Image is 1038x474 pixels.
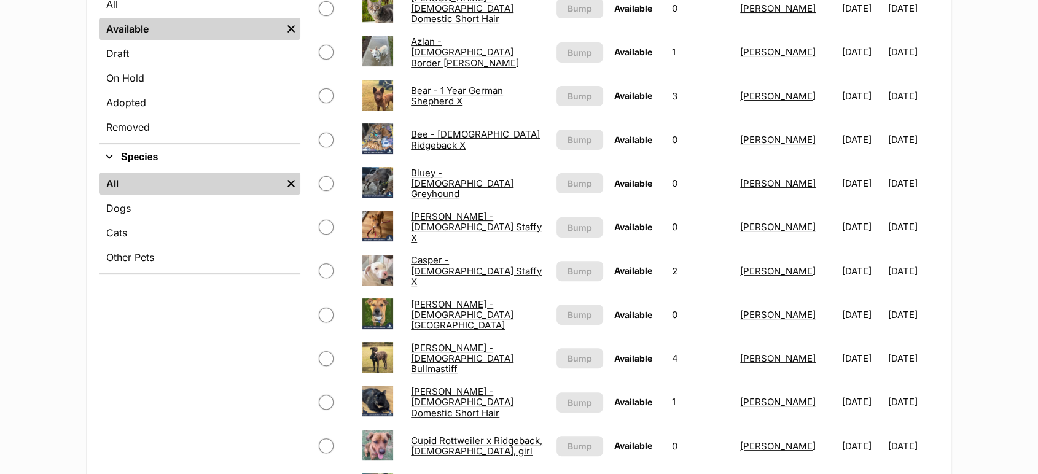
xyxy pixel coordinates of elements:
div: Species [99,170,300,273]
span: Bump [568,90,592,103]
td: 3 [667,75,734,117]
td: [DATE] [888,162,938,204]
a: [PERSON_NAME] [740,221,816,233]
a: [PERSON_NAME] [740,309,816,321]
span: Available [614,440,652,451]
td: [DATE] [888,425,938,467]
td: [DATE] [837,162,887,204]
a: Other Pets [99,246,300,268]
button: Bump [556,86,603,106]
span: Bump [568,133,592,146]
button: Bump [556,42,603,63]
span: Available [614,47,652,57]
a: [PERSON_NAME] - [DEMOGRAPHIC_DATA] Domestic Short Hair [411,386,513,419]
a: [PERSON_NAME] - [DEMOGRAPHIC_DATA] Staffy X [411,211,542,244]
span: Available [614,222,652,232]
td: [DATE] [837,293,887,336]
td: 0 [667,162,734,204]
td: 1 [667,31,734,73]
span: Available [614,397,652,407]
a: [PERSON_NAME] - [DEMOGRAPHIC_DATA][GEOGRAPHIC_DATA] [411,298,513,332]
td: [DATE] [837,31,887,73]
span: Bump [568,221,592,234]
td: [DATE] [837,118,887,161]
td: [DATE] [837,250,887,292]
a: Dogs [99,197,300,219]
button: Bump [556,348,603,368]
td: 1 [667,381,734,423]
a: Adopted [99,91,300,114]
a: Casper - [DEMOGRAPHIC_DATA] Staffy X [411,254,542,287]
td: [DATE] [888,250,938,292]
a: Azlan - [DEMOGRAPHIC_DATA] Border [PERSON_NAME] [411,36,519,69]
td: [DATE] [837,381,887,423]
a: Available [99,18,282,40]
td: [DATE] [888,31,938,73]
a: Cats [99,222,300,244]
a: Bluey - [DEMOGRAPHIC_DATA] Greyhound [411,167,513,200]
span: Available [614,90,652,101]
a: Bee - [DEMOGRAPHIC_DATA] Ridgeback X [411,128,540,150]
td: 0 [667,118,734,161]
button: Bump [556,261,603,281]
a: Bear - 1 Year German Shepherd X [411,85,503,107]
a: [PERSON_NAME] [740,265,816,277]
button: Bump [556,130,603,150]
a: [PERSON_NAME] [740,440,816,452]
a: [PERSON_NAME] [740,396,816,408]
a: Cupid Rottweiler x Ridgeback, [DEMOGRAPHIC_DATA], girl [411,435,542,457]
button: Bump [556,305,603,325]
td: [DATE] [837,206,887,248]
a: [PERSON_NAME] - [DEMOGRAPHIC_DATA] Bullmastiff [411,342,513,375]
span: Bump [568,177,592,190]
td: [DATE] [888,118,938,161]
span: Bump [568,308,592,321]
span: Bump [568,265,592,278]
span: Available [614,309,652,320]
a: Removed [99,116,300,138]
span: Bump [568,352,592,365]
a: [PERSON_NAME] [740,134,816,146]
td: [DATE] [888,381,938,423]
a: [PERSON_NAME] [740,46,816,58]
a: Draft [99,42,300,64]
a: Remove filter [282,173,300,195]
button: Bump [556,173,603,193]
a: On Hold [99,67,300,89]
a: [PERSON_NAME] [740,352,816,364]
td: 2 [667,250,734,292]
span: Bump [568,46,592,59]
a: Remove filter [282,18,300,40]
td: [DATE] [837,75,887,117]
a: All [99,173,282,195]
button: Bump [556,217,603,238]
td: [DATE] [888,75,938,117]
span: Bump [568,440,592,453]
td: 0 [667,425,734,467]
td: [DATE] [888,337,938,379]
span: Available [614,134,652,145]
td: [DATE] [888,293,938,336]
span: Available [614,353,652,363]
td: [DATE] [888,206,938,248]
td: [DATE] [837,337,887,379]
a: [PERSON_NAME] [740,2,816,14]
span: Bump [568,396,592,409]
a: [PERSON_NAME] [740,90,816,102]
span: Available [614,3,652,14]
button: Bump [556,392,603,413]
span: Available [614,178,652,188]
td: 0 [667,293,734,336]
button: Bump [556,436,603,456]
button: Species [99,149,300,165]
span: Bump [568,2,592,15]
span: Available [614,265,652,276]
td: 0 [667,206,734,248]
td: 4 [667,337,734,379]
a: [PERSON_NAME] [740,177,816,189]
td: [DATE] [837,425,887,467]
